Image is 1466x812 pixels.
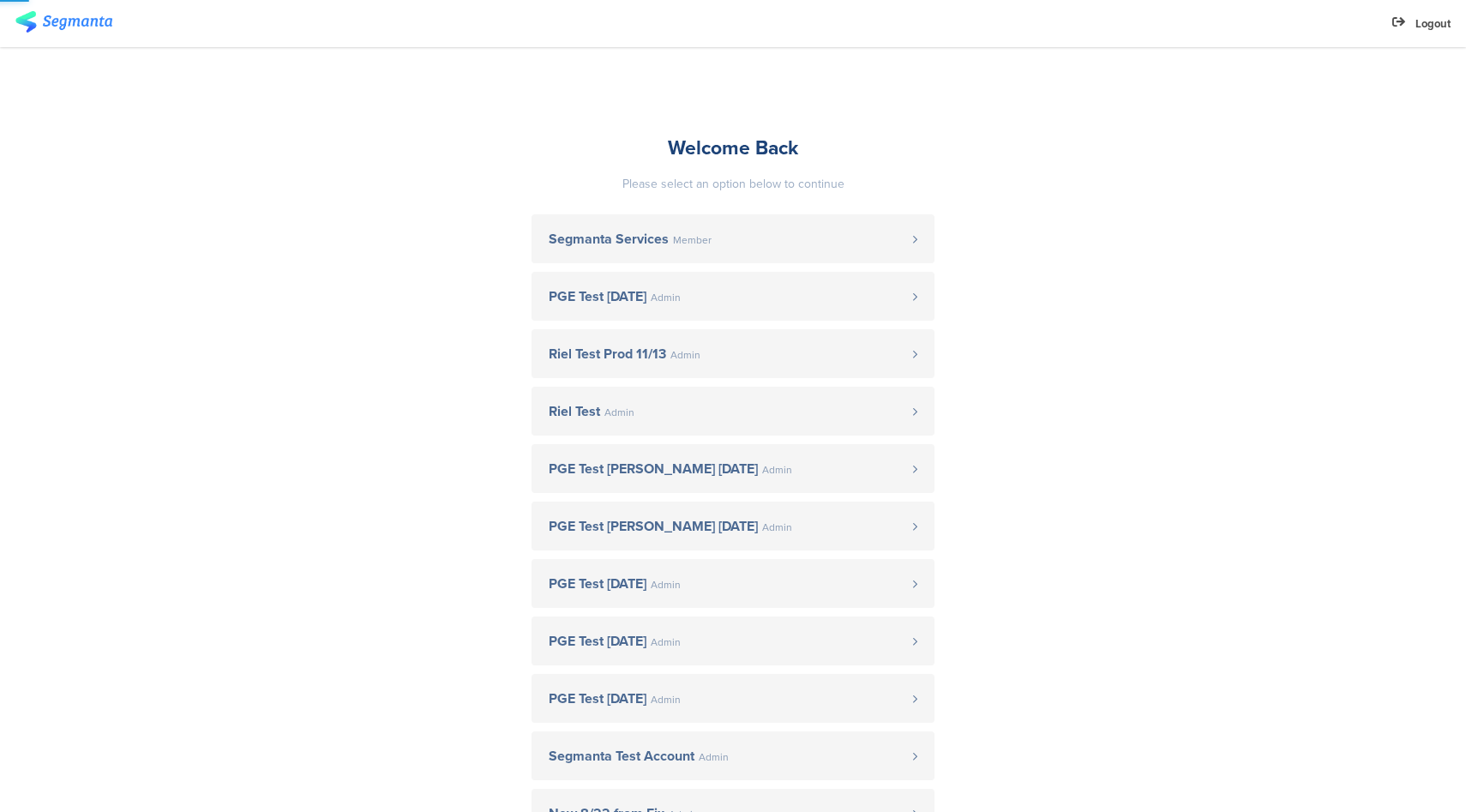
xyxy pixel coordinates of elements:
span: PGE Test [DATE] [549,290,646,304]
span: Admin [604,407,634,418]
span: PGE Test [DATE] [549,577,646,591]
span: Member [673,235,712,245]
span: Admin [762,522,792,532]
span: PGE Test [DATE] [549,635,646,648]
span: PGE Test [PERSON_NAME] [DATE] [549,462,758,476]
div: Welcome Back [532,133,934,162]
span: Logout [1415,15,1451,32]
a: PGE Test [DATE] Admin [532,674,934,723]
span: Admin [651,580,681,590]
a: PGE Test [DATE] Admin [532,617,934,665]
span: Admin [762,465,792,475]
span: Segmanta Services [549,232,669,246]
a: Riel Test Prod 11/13 Admin [532,329,934,378]
span: Admin [670,350,700,360]
span: Admin [651,637,681,647]
span: PGE Test [DATE] [549,692,646,706]
span: Segmanta Test Account [549,749,694,763]
a: PGE Test [PERSON_NAME] [DATE] Admin [532,502,934,550]
a: PGE Test [DATE] Admin [532,272,934,321]
span: Riel Test Prod 11/13 [549,347,666,361]
span: PGE Test [PERSON_NAME] [DATE] [549,520,758,533]
a: Riel Test Admin [532,387,934,436]
div: Please select an option below to continue [532,175,934,193]
span: Admin [651,292,681,303]
a: PGE Test [DATE] Admin [532,559,934,608]
span: Admin [699,752,729,762]
a: Segmanta Services Member [532,214,934,263]
span: Admin [651,695,681,705]
img: segmanta logo [15,11,112,33]
span: Riel Test [549,405,600,418]
a: PGE Test [PERSON_NAME] [DATE] Admin [532,444,934,493]
a: Segmanta Test Account Admin [532,731,934,780]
